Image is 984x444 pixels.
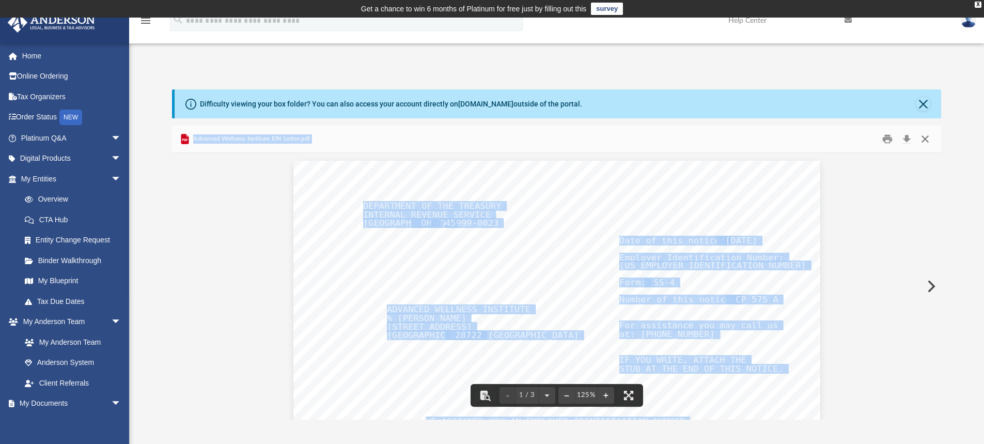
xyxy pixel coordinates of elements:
button: Print [877,131,898,147]
a: CTA Hub [14,209,137,230]
span: IF YOU WRITE, ATTACH THE [619,356,746,365]
span: arrow_drop_down [111,128,132,149]
div: NEW [59,110,82,125]
span: Advanced Wellness Institure EIN Letter.pdf [191,134,310,144]
i: menu [139,14,152,27]
img: Anderson Advisors Platinum Portal [5,12,98,33]
button: Next page [539,384,555,407]
a: Platinum Q&Aarrow_drop_down [7,128,137,148]
a: survey [591,3,623,15]
a: menu [139,20,152,27]
a: Digital Productsarrow_drop_down [7,148,137,169]
span: [STREET_ADDRESS] [387,323,472,332]
i: search [173,14,184,25]
span: CP 575 A [736,296,778,304]
span: arrow_drop_down [111,312,132,333]
div: Preview [172,126,942,420]
span: WE ASSIGNED YOU AN EMPLOYER IDENTIFICATION NUMBER [426,418,685,426]
span: OH [421,219,432,228]
span: For assistance you may call us [619,321,778,330]
span: 28722 [455,331,482,340]
a: [DOMAIN_NAME] [458,100,513,108]
a: Tax Organizers [7,86,137,107]
div: Current zoom level [575,392,598,399]
a: My Anderson Team [14,332,127,353]
div: Difficulty viewing your box folder? You can also access your account directly on outside of the p... [200,99,582,110]
span: SS-4 [653,279,675,287]
span: Number of this notice: [619,296,736,304]
a: Binder Walkthrough [14,250,137,271]
span: 1 / 3 [516,392,539,399]
div: close [975,2,981,8]
div: Document Viewer [172,153,942,420]
button: Toggle findbar [474,384,496,407]
a: Client Referrals [14,373,132,393]
span: arrow_drop_down [111,393,132,415]
a: Tax Due Dates [14,291,137,312]
a: Online Ordering [7,66,137,87]
span: Form: [619,279,646,287]
span: Date of this notice: [619,237,725,246]
a: My Blueprint [14,271,132,292]
a: My Documentsarrow_drop_down [7,393,132,414]
button: Close [916,97,930,111]
span: [GEOGRAPHIC_DATA], [GEOGRAPHIC_DATA] [387,331,579,340]
button: Enter fullscreen [617,384,640,407]
span: arrow_drop_down [111,148,132,170]
button: Next File [919,272,942,301]
a: Overview [14,189,137,210]
span: % [PERSON_NAME] [387,314,466,323]
a: My Anderson Teamarrow_drop_down [7,312,132,332]
a: Anderson System [14,353,132,373]
button: Download [897,131,916,147]
a: Entity Change Request [14,230,137,251]
button: Zoom in [598,384,614,407]
span: INTERNAL REVENUE SERVICE [363,211,491,220]
span: [GEOGRAPHIC_DATA] [363,219,454,228]
span: arrow_drop_down [111,169,132,190]
button: Zoom out [558,384,575,407]
span: [US_EMPLOYER_IDENTIFICATION_NUMBER] [619,262,806,270]
span: DEPARTMENT OF THE TREASURY [363,202,502,211]
span: STUB AT THE END OF THIS NOTICE. [619,365,783,374]
img: User Pic [961,13,976,28]
span: ADVANCED WELLNESS INSTITUTE [387,305,530,314]
a: Order StatusNEW [7,107,137,128]
span: [DATE] [725,237,757,246]
div: File preview [172,153,942,420]
a: Home [7,45,137,66]
button: Close [916,131,934,147]
button: 1 / 3 [516,384,539,407]
a: My Entitiesarrow_drop_down [7,169,137,189]
span: at: [PHONE_NUMBER] [619,330,715,339]
span: 45999-0023 [445,219,498,228]
span: Employer Identification Number: [619,254,784,263]
div: Get a chance to win 6 months of Platinum for free just by filling out this [361,3,587,15]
